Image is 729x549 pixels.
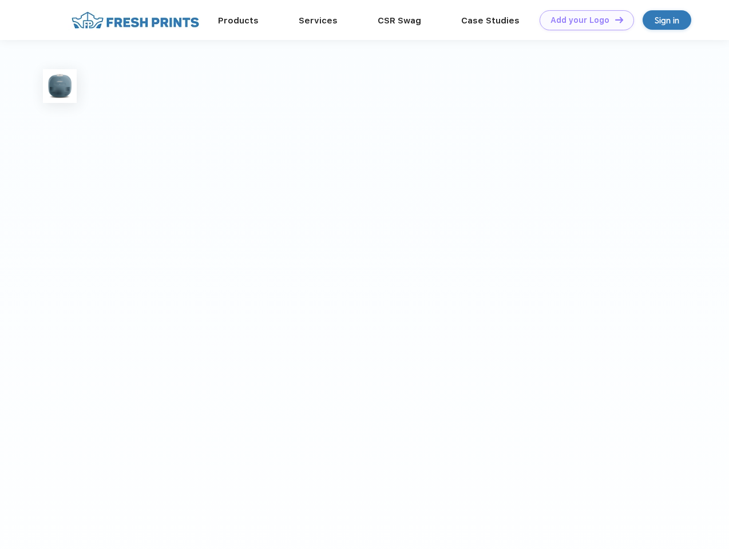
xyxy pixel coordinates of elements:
a: Products [218,15,259,26]
a: Sign in [643,10,691,30]
a: Services [299,15,338,26]
div: Add your Logo [550,15,609,25]
img: DT [615,17,623,23]
img: fo%20logo%202.webp [68,10,203,30]
img: func=resize&h=100 [43,69,77,103]
a: CSR Swag [378,15,421,26]
div: Sign in [655,14,679,27]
